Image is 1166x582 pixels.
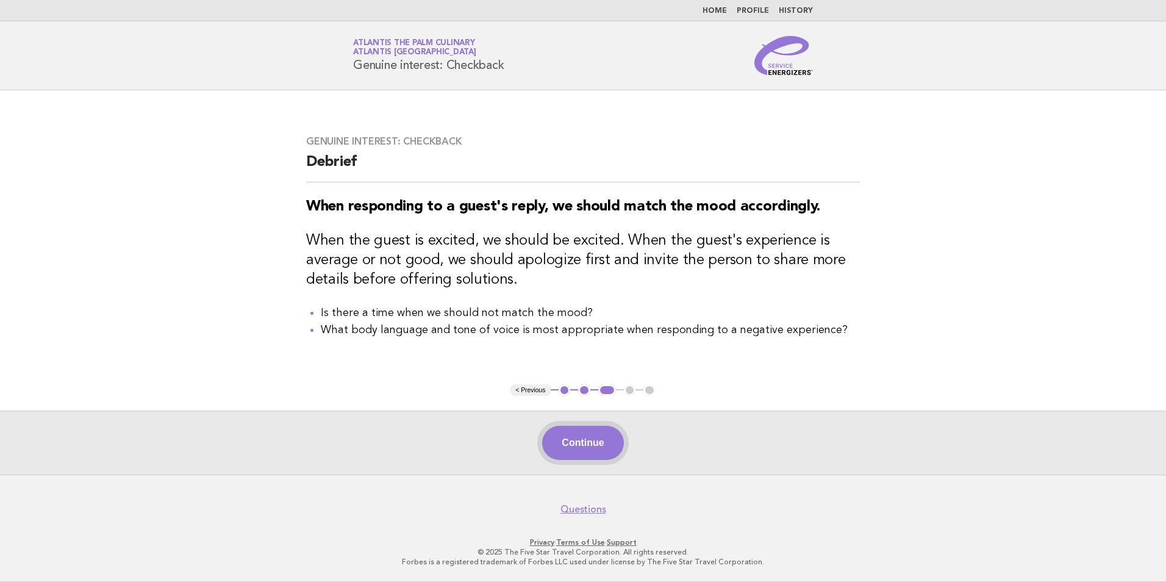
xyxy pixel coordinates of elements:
span: Atlantis [GEOGRAPHIC_DATA] [353,49,476,57]
li: Is there a time when we should not match the mood? [321,304,860,322]
a: Privacy [530,538,554,547]
button: 1 [559,384,571,397]
a: Atlantis The Palm CulinaryAtlantis [GEOGRAPHIC_DATA] [353,39,476,56]
strong: When responding to a guest's reply, we should match the mood accordingly. [306,199,820,214]
button: < Previous [510,384,550,397]
button: Continue [542,426,623,460]
p: © 2025 The Five Star Travel Corporation. All rights reserved. [210,547,956,557]
a: Questions [560,503,606,516]
a: History [779,7,813,15]
a: Terms of Use [556,538,605,547]
li: What body language and tone of voice is most appropriate when responding to a negative experience? [321,322,860,339]
a: Profile [737,7,769,15]
h3: When the guest is excited, we should be excited. When the guest's experience is average or not go... [306,231,860,290]
h2: Debrief [306,153,860,182]
a: Home [703,7,727,15]
button: 3 [598,384,616,397]
h1: Genuine interest: Checkback [353,40,504,71]
button: 2 [578,384,590,397]
img: Service Energizers [754,36,813,75]
p: Forbes is a registered trademark of Forbes LLC used under license by The Five Star Travel Corpora... [210,557,956,567]
p: · · [210,537,956,547]
a: Support [607,538,637,547]
h3: Genuine interest: Checkback [306,135,860,148]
